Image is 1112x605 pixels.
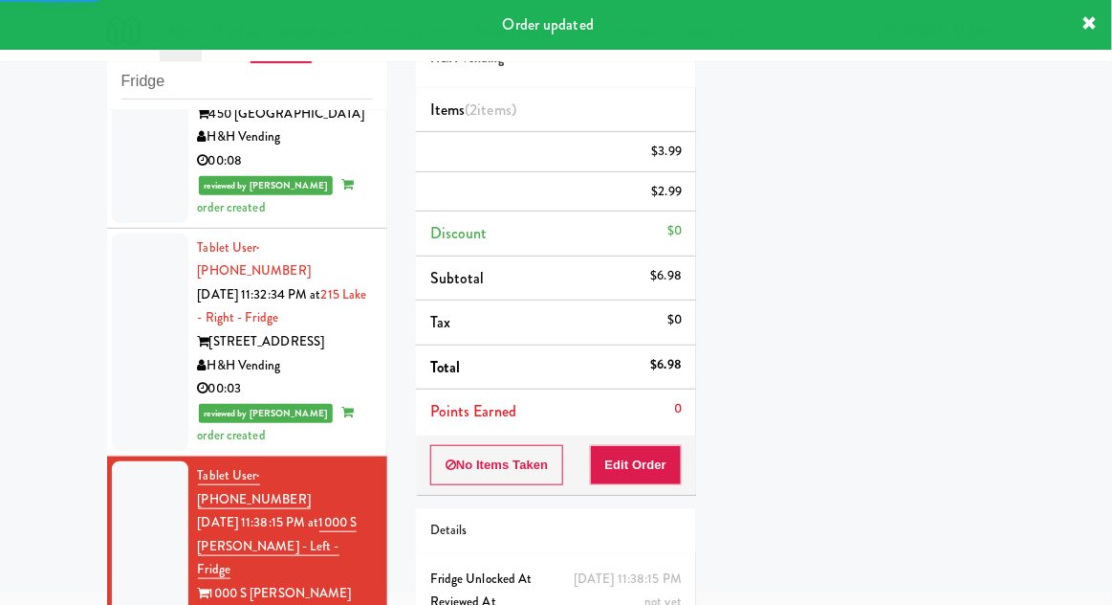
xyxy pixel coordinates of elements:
[198,102,373,126] div: 450 [GEOGRAPHIC_DATA]
[430,52,682,66] h5: H&H Vending
[430,267,485,289] span: Subtotal
[478,99,512,121] ng-pluralize: items
[590,445,683,485] button: Edit Order
[652,180,683,204] div: $2.99
[430,400,516,422] span: Points Earned
[198,513,358,579] a: 1000 S [PERSON_NAME] - Left - Fridge
[465,99,516,121] span: (2 )
[574,568,682,592] div: [DATE] 11:38:15 PM
[674,397,682,421] div: 0
[651,264,683,288] div: $6.98
[430,445,564,485] button: No Items Taken
[107,229,387,457] li: Tablet User· [PHONE_NUMBER][DATE] 11:32:34 PM at215 Lake - Right - Fridge[STREET_ADDRESS]H&H Vend...
[430,311,450,333] span: Tax
[503,13,594,35] span: Order updated
[652,140,683,164] div: $3.99
[198,285,321,303] span: [DATE] 11:32:34 PM at
[121,64,373,100] input: Search vision orders
[198,354,373,378] div: H&H Vending
[667,308,682,332] div: $0
[199,404,334,423] span: reviewed by [PERSON_NAME]
[198,149,373,173] div: 00:08
[198,466,311,508] span: · [PHONE_NUMBER]
[199,176,334,195] span: reviewed by [PERSON_NAME]
[430,99,516,121] span: Items
[198,466,311,509] a: Tablet User· [PHONE_NUMBER]
[198,330,373,354] div: [STREET_ADDRESS]
[430,568,682,592] div: Fridge Unlocked At
[198,125,373,149] div: H&H Vending
[667,219,682,243] div: $0
[198,377,373,401] div: 00:03
[430,356,461,378] span: Total
[198,238,311,280] a: Tablet User· [PHONE_NUMBER]
[651,353,683,377] div: $6.98
[430,222,488,244] span: Discount
[198,513,319,531] span: [DATE] 11:38:15 PM at
[430,519,682,543] div: Details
